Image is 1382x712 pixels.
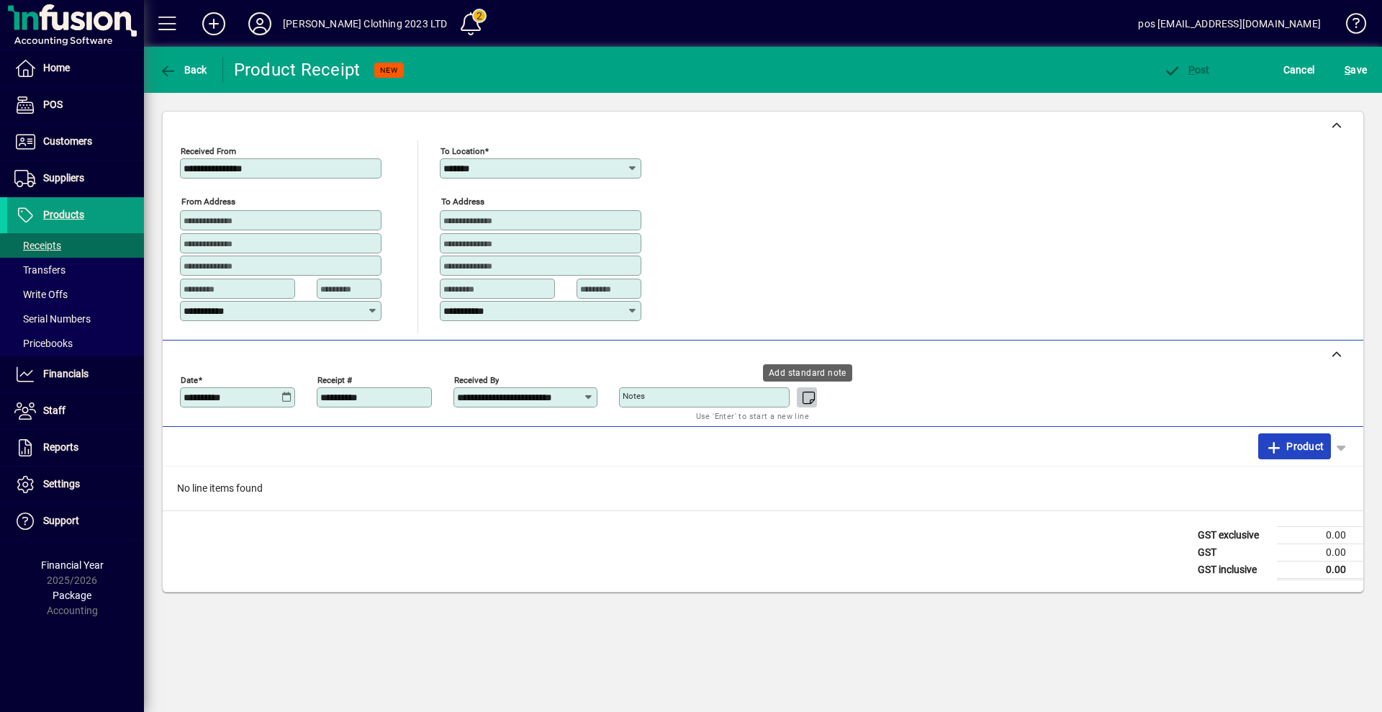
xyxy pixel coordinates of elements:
button: Cancel [1280,57,1319,83]
span: S [1345,64,1350,76]
span: ost [1163,64,1210,76]
button: Post [1160,57,1214,83]
span: Transfers [14,264,66,276]
mat-label: To location [441,146,484,156]
a: Home [7,50,144,86]
span: Back [159,64,207,76]
div: [PERSON_NAME] Clothing 2023 LTD [283,12,447,35]
button: Back [155,57,211,83]
td: 0.00 [1277,561,1363,579]
td: GST [1191,544,1277,561]
span: Suppliers [43,172,84,184]
a: Knowledge Base [1335,3,1364,50]
span: P [1188,64,1195,76]
div: pos [EMAIL_ADDRESS][DOMAIN_NAME] [1138,12,1321,35]
a: Write Offs [7,282,144,307]
app-page-header-button: Back [144,57,223,83]
mat-label: Notes [623,391,645,401]
span: Serial Numbers [14,313,91,325]
span: Settings [43,478,80,490]
span: ave [1345,58,1367,81]
a: Financials [7,356,144,392]
td: 0.00 [1277,526,1363,544]
div: Add standard note [763,364,852,382]
span: POS [43,99,63,110]
td: GST inclusive [1191,561,1277,579]
button: Product [1258,433,1331,459]
a: Customers [7,124,144,160]
span: Customers [43,135,92,147]
button: Save [1341,57,1370,83]
mat-label: Receipt # [317,374,352,384]
mat-hint: Use 'Enter' to start a new line [696,407,809,424]
div: No line items found [163,467,1363,510]
mat-label: Received From [181,146,236,156]
a: Transfers [7,258,144,282]
td: 0.00 [1277,544,1363,561]
a: Receipts [7,233,144,258]
span: Product [1265,435,1324,458]
span: Pricebooks [14,338,73,349]
span: Reports [43,441,78,453]
a: Settings [7,467,144,503]
td: GST exclusive [1191,526,1277,544]
button: Profile [237,11,283,37]
a: Suppliers [7,161,144,197]
a: Support [7,503,144,539]
a: Pricebooks [7,331,144,356]
a: Staff [7,393,144,429]
span: Financial Year [41,559,104,571]
span: Write Offs [14,289,68,300]
mat-label: Received by [454,374,499,384]
span: Staff [43,405,66,416]
a: Serial Numbers [7,307,144,331]
span: Products [43,209,84,220]
span: Financials [43,368,89,379]
span: Support [43,515,79,526]
a: POS [7,87,144,123]
span: NEW [380,66,398,75]
span: Package [53,590,91,601]
mat-label: Date [181,374,198,384]
span: Home [43,62,70,73]
span: Cancel [1283,58,1315,81]
div: Product Receipt [234,58,361,81]
a: Reports [7,430,144,466]
button: Add [191,11,237,37]
span: Receipts [14,240,61,251]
